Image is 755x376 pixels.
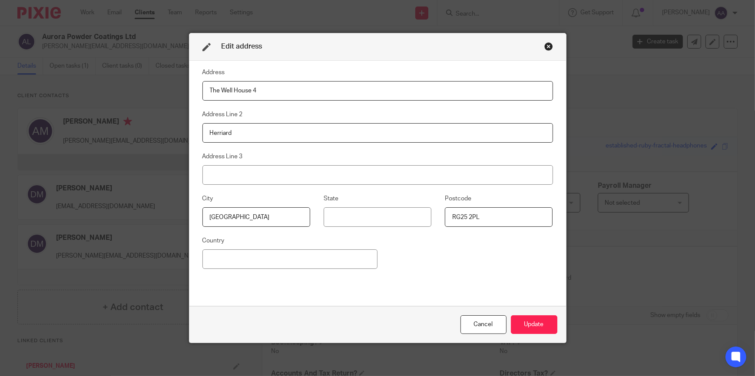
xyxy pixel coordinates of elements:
[544,42,553,51] div: Close this dialog window
[222,43,262,50] span: Edit address
[202,194,213,203] label: City
[511,315,557,334] button: Update
[202,152,243,161] label: Address Line 3
[324,194,338,203] label: State
[202,236,225,245] label: Country
[202,110,243,119] label: Address Line 2
[445,194,471,203] label: Postcode
[460,315,507,334] div: Close this dialog window
[202,68,225,77] label: Address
